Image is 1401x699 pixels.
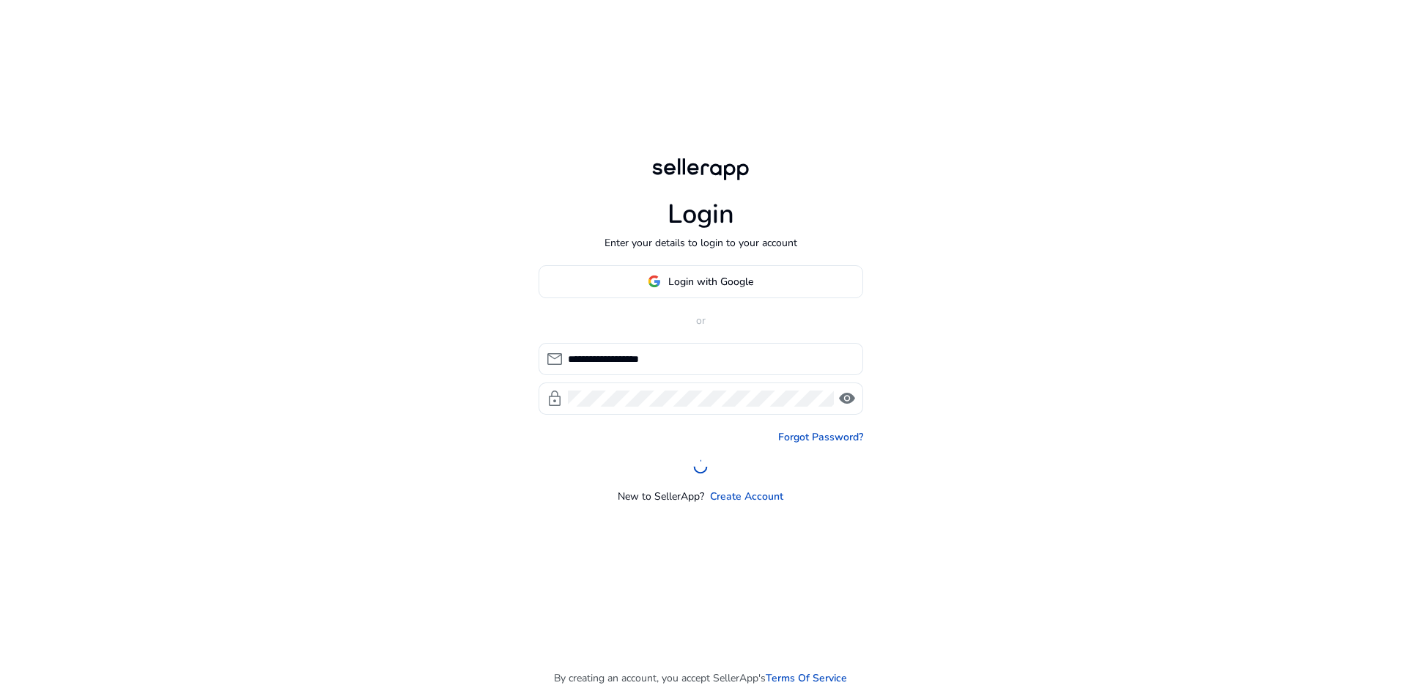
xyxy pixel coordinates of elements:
h1: Login [668,199,734,230]
p: New to SellerApp? [618,489,704,504]
p: Enter your details to login to your account [605,235,797,251]
img: google-logo.svg [648,275,661,288]
span: mail [546,350,563,368]
a: Terms Of Service [766,670,847,686]
a: Forgot Password? [778,429,863,445]
button: Login with Google [539,265,863,298]
span: Login with Google [668,274,753,289]
p: or [539,313,863,328]
span: lock [546,390,563,407]
a: Create Account [710,489,783,504]
span: visibility [838,390,856,407]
